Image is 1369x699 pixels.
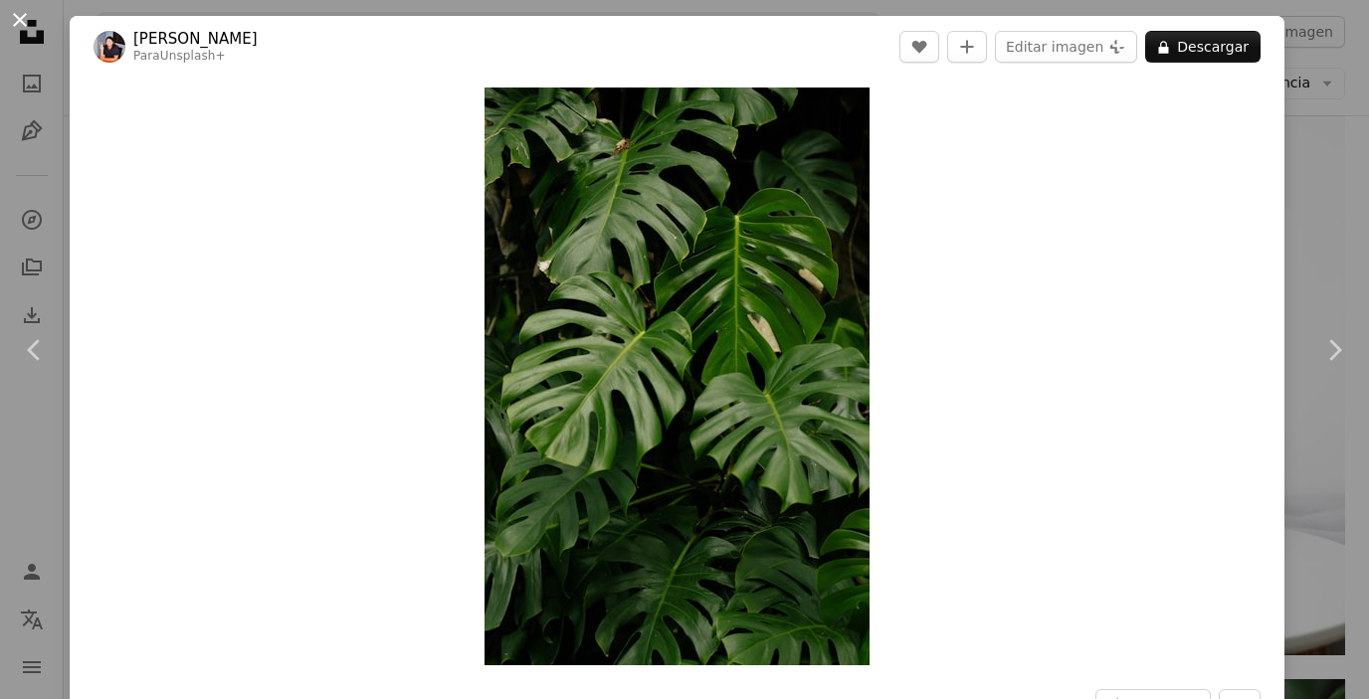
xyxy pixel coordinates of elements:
[133,49,258,65] div: Para
[995,31,1137,63] button: Editar imagen
[485,87,870,665] img: Un primer plano de una gran planta de hojas verdes
[94,31,125,63] img: Ve al perfil de Ivana Cajina
[947,31,987,63] button: Añade a la colección
[899,31,939,63] button: Me gusta
[485,87,870,665] button: Ampliar en esta imagen
[1145,31,1261,63] button: Descargar
[133,29,258,49] a: [PERSON_NAME]
[1299,255,1369,445] a: Siguiente
[160,49,226,63] a: Unsplash+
